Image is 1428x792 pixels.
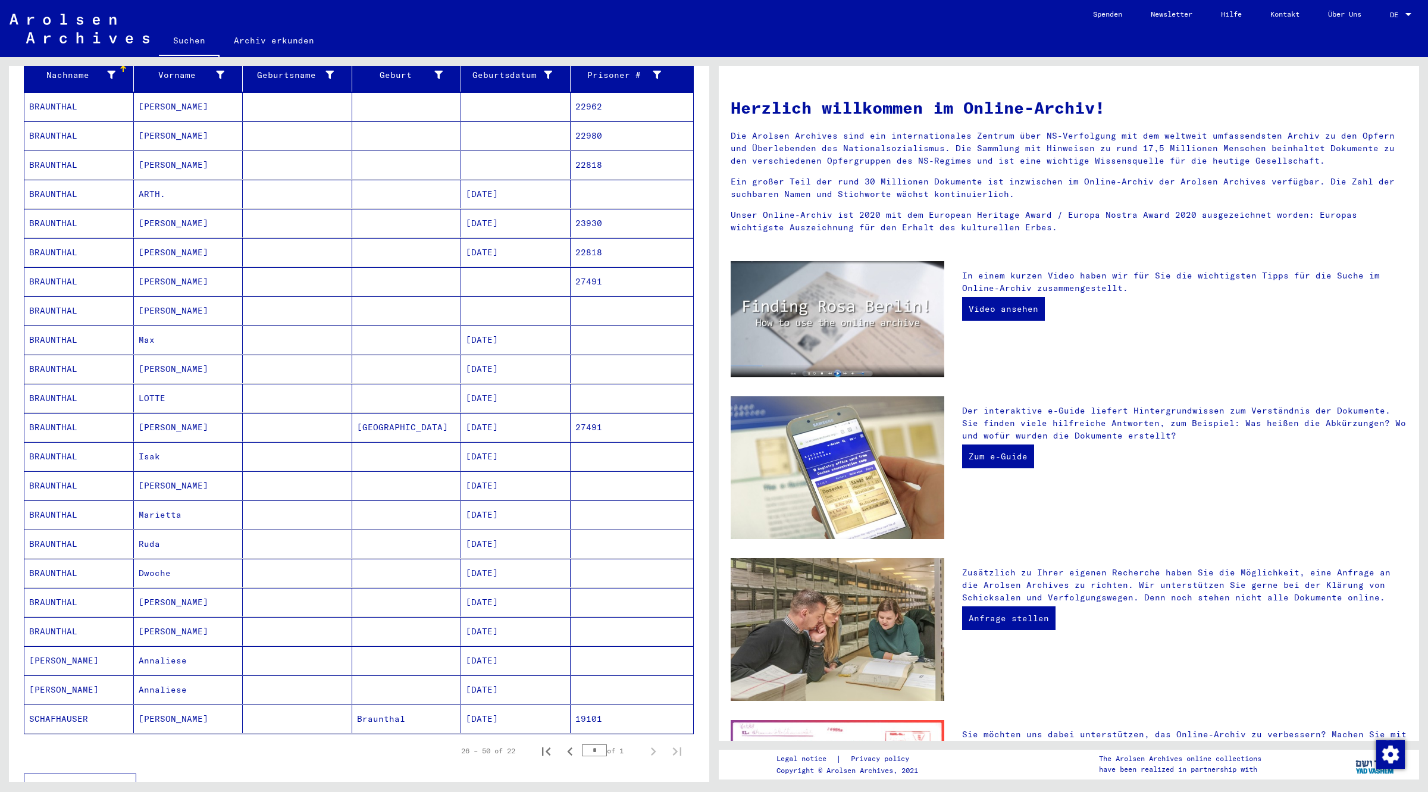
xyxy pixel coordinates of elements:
mat-cell: 19101 [571,705,694,733]
mat-cell: BRAUNTHAL [24,180,134,208]
mat-cell: BRAUNTHAL [24,530,134,558]
p: Ein großer Teil der rund 30 Millionen Dokumente ist inzwischen im Online-Archiv der Arolsen Archi... [731,176,1407,201]
mat-cell: 22818 [571,151,694,179]
a: Privacy policy [841,753,923,765]
div: Geburtsdatum [466,65,570,84]
p: have been realized in partnership with [1099,764,1261,775]
mat-cell: BRAUNTHAL [24,559,134,587]
button: First page [534,739,558,763]
span: Weniger anzeigen [34,780,120,790]
mat-cell: [PERSON_NAME] [134,238,243,267]
div: Nachname [29,69,115,82]
mat-cell: [PERSON_NAME] [134,296,243,325]
div: Nachname [29,65,133,84]
mat-cell: 22980 [571,121,694,150]
mat-cell: BRAUNTHAL [24,209,134,237]
mat-cell: [DATE] [461,675,571,704]
mat-cell: [DATE] [461,588,571,616]
mat-cell: BRAUNTHAL [24,296,134,325]
mat-cell: BRAUNTHAL [24,617,134,646]
div: | [776,753,923,765]
p: Copyright © Arolsen Archives, 2021 [776,765,923,776]
div: Geburtsname [248,65,352,84]
mat-cell: [PERSON_NAME] [134,209,243,237]
mat-cell: BRAUNTHAL [24,500,134,529]
mat-cell: BRAUNTHAL [24,238,134,267]
mat-cell: [DATE] [461,209,571,237]
mat-cell: [DATE] [461,325,571,354]
h1: Herzlich willkommen im Online-Archiv! [731,95,1407,120]
a: Video ansehen [962,297,1045,321]
mat-cell: BRAUNTHAL [24,413,134,442]
p: The Arolsen Archives online collections [1099,753,1261,764]
div: Prisoner # [575,69,662,82]
img: eguide.jpg [731,396,944,539]
mat-header-cell: Vorname [134,58,243,92]
mat-cell: [DATE] [461,384,571,412]
mat-cell: 27491 [571,413,694,442]
button: Previous page [558,739,582,763]
a: Anfrage stellen [962,606,1056,630]
mat-cell: [DATE] [461,617,571,646]
a: Zum e-Guide [962,444,1034,468]
mat-cell: SCHAFHAUSER [24,705,134,733]
mat-header-cell: Geburtsdatum [461,58,571,92]
mat-cell: Dwoche [134,559,243,587]
p: Die Arolsen Archives sind ein internationales Zentrum über NS-Verfolgung mit dem weltweit umfasse... [731,130,1407,167]
mat-cell: [DATE] [461,500,571,529]
mat-cell: [PERSON_NAME] [134,617,243,646]
mat-header-cell: Geburt‏ [352,58,462,92]
mat-cell: Annaliese [134,675,243,704]
mat-header-cell: Geburtsname [243,58,352,92]
mat-cell: Ruda [134,530,243,558]
img: yv_logo.png [1353,749,1398,779]
p: Unser Online-Archiv ist 2020 mit dem European Heritage Award / Europa Nostra Award 2020 ausgezeic... [731,209,1407,234]
div: 26 – 50 of 22 [461,746,515,756]
button: Next page [641,739,665,763]
mat-cell: BRAUNTHAL [24,267,134,296]
mat-cell: BRAUNTHAL [24,92,134,121]
mat-cell: [PERSON_NAME] [134,355,243,383]
div: Vorname [139,69,225,82]
mat-cell: BRAUNTHAL [24,384,134,412]
mat-cell: Annaliese [134,646,243,675]
mat-cell: [DATE] [461,413,571,442]
div: of 1 [582,745,641,756]
a: Archiv erkunden [220,26,328,55]
mat-cell: BRAUNTHAL [24,588,134,616]
div: Geburt‏ [357,69,443,82]
mat-cell: [DATE] [461,471,571,500]
p: In einem kurzen Video haben wir für Sie die wichtigsten Tipps für die Suche im Online-Archiv zusa... [962,270,1407,295]
mat-cell: [DATE] [461,238,571,267]
mat-cell: Isak [134,442,243,471]
mat-cell: ARTH. [134,180,243,208]
button: Last page [665,739,689,763]
div: Geburtsdatum [466,69,552,82]
mat-cell: 27491 [571,267,694,296]
div: Vorname [139,65,243,84]
mat-cell: 22818 [571,238,694,267]
mat-cell: [DATE] [461,705,571,733]
mat-cell: LOTTE [134,384,243,412]
mat-cell: [PERSON_NAME] [134,471,243,500]
p: Der interaktive e-Guide liefert Hintergrundwissen zum Verständnis der Dokumente. Sie finden viele... [962,405,1407,442]
mat-cell: [PERSON_NAME] [134,151,243,179]
p: Sie möchten uns dabei unterstützen, das Online-Archiv zu verbessern? Machen Sie mit bei unserer C... [962,728,1407,778]
mat-cell: Max [134,325,243,354]
mat-cell: [PERSON_NAME] [24,675,134,704]
mat-header-cell: Nachname [24,58,134,92]
p: Zusätzlich zu Ihrer eigenen Recherche haben Sie die Möglichkeit, eine Anfrage an die Arolsen Arch... [962,566,1407,604]
a: Legal notice [776,753,836,765]
mat-cell: [PERSON_NAME] [134,121,243,150]
mat-cell: 23930 [571,209,694,237]
mat-cell: [DATE] [461,180,571,208]
mat-cell: BRAUNTHAL [24,151,134,179]
mat-cell: BRAUNTHAL [24,121,134,150]
mat-cell: [GEOGRAPHIC_DATA] [352,413,462,442]
mat-cell: BRAUNTHAL [24,471,134,500]
mat-cell: 22962 [571,92,694,121]
mat-cell: BRAUNTHAL [24,325,134,354]
img: video.jpg [731,261,944,377]
div: Geburtsname [248,69,334,82]
mat-header-cell: Prisoner # [571,58,694,92]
